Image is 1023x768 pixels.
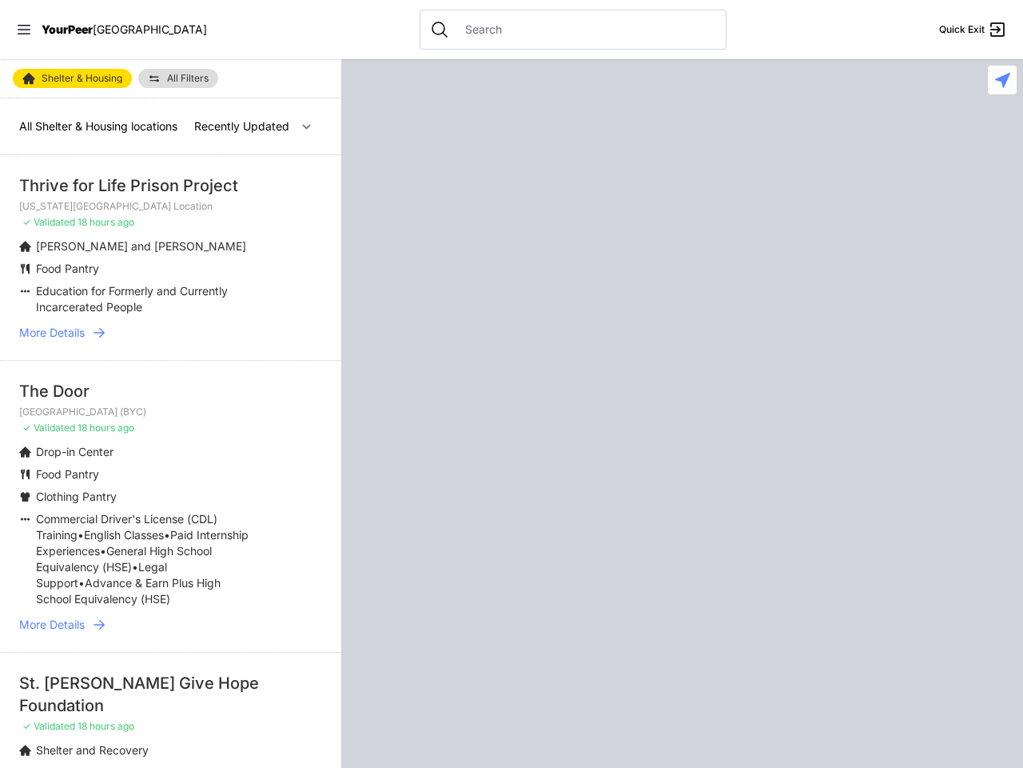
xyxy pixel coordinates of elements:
[78,576,85,590] span: •
[19,174,322,197] div: Thrive for Life Prison Project
[19,617,322,633] a: More Details
[132,560,138,574] span: •
[78,528,84,542] span: •
[36,284,228,314] span: Education for Formerly and Currently Incarcerated People
[138,69,218,88] a: All Filters
[93,22,207,36] span: [GEOGRAPHIC_DATA]
[36,490,117,503] span: Clothing Pantry
[19,325,322,341] a: More Details
[36,445,113,458] span: Drop-in Center
[19,325,85,341] span: More Details
[19,200,322,213] p: [US_STATE][GEOGRAPHIC_DATA] Location
[36,512,217,542] span: Commercial Driver's License (CDL) Training
[19,672,322,717] div: St. [PERSON_NAME] Give Hope Foundation
[36,544,212,574] span: General High School Equivalency (HSE)
[42,74,122,83] span: Shelter & Housing
[19,406,322,418] p: [GEOGRAPHIC_DATA] (BYC)
[19,119,177,133] span: All Shelter & Housing locations
[78,216,134,228] span: 18 hours ago
[36,262,99,275] span: Food Pantry
[939,20,1007,39] a: Quick Exit
[19,617,85,633] span: More Details
[939,23,985,36] span: Quick Exit
[19,380,322,402] div: The Door
[164,528,170,542] span: •
[84,528,164,542] span: English Classes
[42,25,207,34] a: YourPeer[GEOGRAPHIC_DATA]
[22,422,75,434] span: ✓ Validated
[36,467,99,481] span: Food Pantry
[36,743,149,757] span: Shelter and Recovery
[456,22,716,38] input: Search
[100,544,106,558] span: •
[13,69,132,88] a: Shelter & Housing
[167,74,209,83] span: All Filters
[36,239,246,253] span: [PERSON_NAME] and [PERSON_NAME]
[22,720,75,732] span: ✓ Validated
[78,422,134,434] span: 18 hours ago
[22,216,75,228] span: ✓ Validated
[36,576,221,606] span: Advance & Earn Plus High School Equivalency (HSE)
[78,720,134,732] span: 18 hours ago
[42,22,93,36] span: YourPeer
